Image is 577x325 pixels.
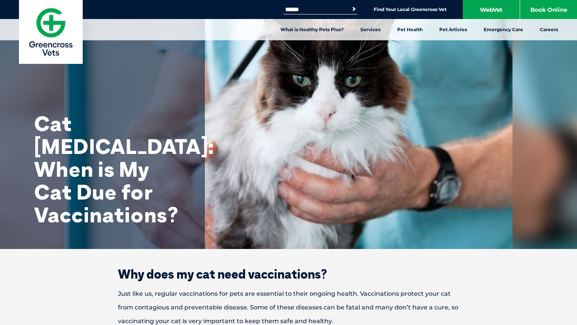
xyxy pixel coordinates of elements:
h2: Why does my cat need vaccinations? [91,268,486,280]
a: Pet Articles [431,19,475,40]
a: Pet Health [389,19,431,40]
h1: Cat [MEDICAL_DATA]: When is My Cat Due for Vaccinations? [34,112,186,226]
a: What is Healthy Pets Plus? [272,19,352,40]
a: Services [352,19,389,40]
button: Search [350,5,358,13]
a: Careers [531,19,566,40]
a: Find Your Local Greencross Vet [374,6,447,13]
a: Emergency Care [475,19,531,40]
